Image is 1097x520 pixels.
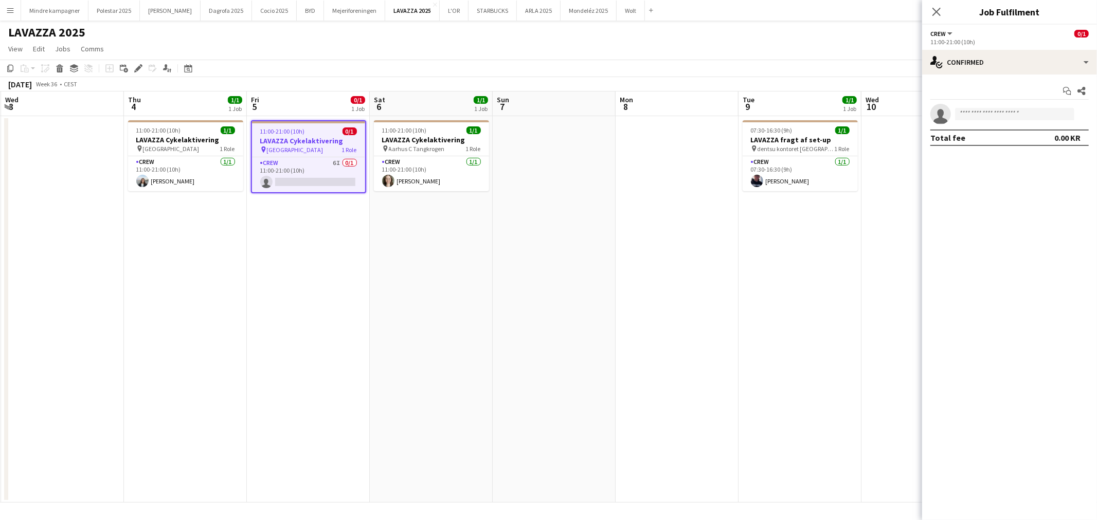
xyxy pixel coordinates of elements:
span: 9 [741,101,754,113]
button: Mindre kampagner [21,1,88,21]
div: Total fee [930,133,965,143]
span: 1/1 [474,96,488,104]
span: 11:00-21:00 (10h) [382,126,427,134]
span: [GEOGRAPHIC_DATA] [267,146,323,154]
h3: LAVAZZA Cykelaktivering [252,136,365,145]
app-card-role: Crew1/107:30-16:30 (9h)[PERSON_NAME] [743,156,858,191]
button: Cocio 2025 [252,1,297,21]
app-card-role: Crew6I0/111:00-21:00 (10h) [252,157,365,192]
div: 1 Job [228,105,242,113]
span: Comms [81,44,104,53]
div: 11:00-21:00 (10h) [930,38,1089,46]
h3: LAVAZZA Cykelaktivering [128,135,243,144]
span: 1 Role [835,145,850,153]
span: Sat [374,95,385,104]
div: 1 Job [843,105,856,113]
span: 1/1 [835,126,850,134]
span: 11:00-21:00 (10h) [136,126,181,134]
span: 07:30-16:30 (9h) [751,126,793,134]
span: dentsu kontoret [GEOGRAPHIC_DATA] [758,145,835,153]
h3: LAVAZZA fragt af set-up [743,135,858,144]
span: 7 [495,101,509,113]
a: View [4,42,27,55]
div: Confirmed [922,50,1097,75]
span: Fri [251,95,259,104]
h3: LAVAZZA Cykelaktivering [374,135,489,144]
button: Mondeléz 2025 [561,1,617,21]
span: 0/1 [351,96,365,104]
button: LAVAZZA 2025 [385,1,440,21]
span: Mon [620,95,633,104]
span: Jobs [55,44,70,53]
div: CEST [64,80,77,88]
h1: LAVAZZA 2025 [8,25,85,40]
span: 11:00-21:00 (10h) [260,127,305,135]
button: Polestar 2025 [88,1,140,21]
app-job-card: 11:00-21:00 (10h)0/1LAVAZZA Cykelaktivering [GEOGRAPHIC_DATA]1 RoleCrew6I0/111:00-21:00 (10h) [251,120,366,193]
app-job-card: 07:30-16:30 (9h)1/1LAVAZZA fragt af set-up dentsu kontoret [GEOGRAPHIC_DATA]1 RoleCrew1/107:30-16... [743,120,858,191]
div: 1 Job [474,105,488,113]
app-card-role: Crew1/111:00-21:00 (10h)[PERSON_NAME] [374,156,489,191]
span: 5 [249,101,259,113]
span: Tue [743,95,754,104]
span: Thu [128,95,141,104]
button: STARBUCKS [469,1,517,21]
span: [GEOGRAPHIC_DATA] [143,145,200,153]
a: Jobs [51,42,75,55]
span: Wed [866,95,879,104]
span: 1 Role [466,145,481,153]
span: View [8,44,23,53]
a: Edit [29,42,49,55]
span: 1 Role [342,146,357,154]
button: BYD [297,1,324,21]
div: [DATE] [8,79,32,89]
span: 10 [864,101,879,113]
span: 1/1 [466,126,481,134]
span: Week 36 [34,80,60,88]
button: [PERSON_NAME] [140,1,201,21]
span: 1 Role [220,145,235,153]
app-card-role: Crew1/111:00-21:00 (10h)[PERSON_NAME] [128,156,243,191]
button: L'OR [440,1,469,21]
button: ARLA 2025 [517,1,561,21]
span: Sun [497,95,509,104]
span: Wed [5,95,19,104]
h3: Job Fulfilment [922,5,1097,18]
span: Edit [33,44,45,53]
div: 0.00 KR [1054,133,1081,143]
span: Aarhus C Tangkrogen [389,145,445,153]
button: Crew [930,30,954,38]
span: 1/1 [228,96,242,104]
button: Wolt [617,1,645,21]
span: 1/1 [842,96,857,104]
span: 8 [618,101,633,113]
span: 0/1 [1074,30,1089,38]
app-job-card: 11:00-21:00 (10h)1/1LAVAZZA Cykelaktivering Aarhus C Tangkrogen1 RoleCrew1/111:00-21:00 (10h)[PER... [374,120,489,191]
app-job-card: 11:00-21:00 (10h)1/1LAVAZZA Cykelaktivering [GEOGRAPHIC_DATA]1 RoleCrew1/111:00-21:00 (10h)[PERSO... [128,120,243,191]
button: Dagrofa 2025 [201,1,252,21]
span: 3 [4,101,19,113]
span: 4 [127,101,141,113]
span: Crew [930,30,946,38]
span: 1/1 [221,126,235,134]
span: 0/1 [343,127,357,135]
button: Mejeriforeningen [324,1,385,21]
span: 6 [372,101,385,113]
a: Comms [77,42,108,55]
div: 1 Job [351,105,365,113]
